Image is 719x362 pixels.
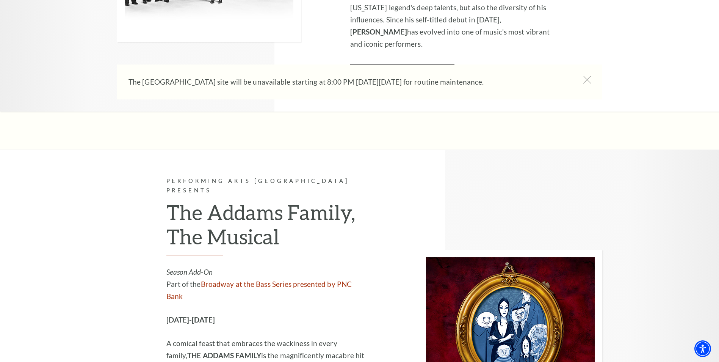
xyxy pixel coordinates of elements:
a: Learn More Lyle Lovett and his Large Band [350,64,454,85]
p: The [GEOGRAPHIC_DATA] site will be unavailable starting at 8:00 PM [DATE][DATE] for routine maint... [128,76,568,88]
h2: The Addams Family, The Musical [166,200,369,256]
p: Part of the [166,266,369,302]
p: Performing Arts [GEOGRAPHIC_DATA] Presents [166,176,369,195]
strong: [PERSON_NAME] [350,27,407,36]
a: Broadway at the Bass Series presented by PNC Bank [166,280,352,301]
div: Accessibility Menu [694,340,711,357]
strong: [DATE]-[DATE] [166,315,215,324]
strong: THE ADDAMS FAMILY [187,351,261,360]
em: Season Add-On [166,268,213,276]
